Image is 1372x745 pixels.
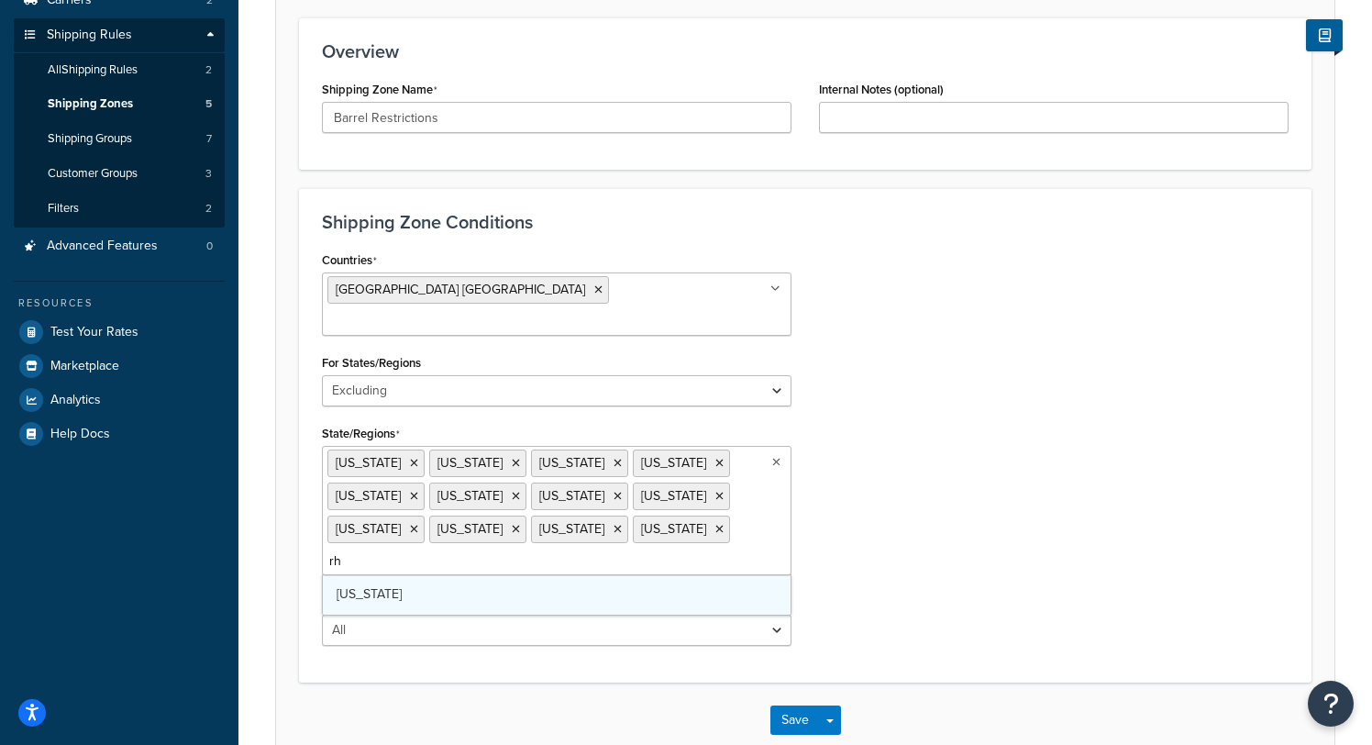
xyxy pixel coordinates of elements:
[641,486,706,506] span: [US_STATE]
[14,316,225,349] a: Test Your Rates
[50,325,138,340] span: Test Your Rates
[337,584,402,604] span: [US_STATE]
[322,212,1289,232] h3: Shipping Zone Conditions
[205,62,212,78] span: 2
[14,350,225,383] a: Marketplace
[14,229,225,263] a: Advanced Features0
[47,239,158,254] span: Advanced Features
[336,280,585,299] span: [GEOGRAPHIC_DATA] [GEOGRAPHIC_DATA]
[322,41,1289,61] h3: Overview
[205,96,212,112] span: 5
[819,83,944,96] label: Internal Notes (optional)
[14,192,225,226] li: Filters
[48,201,79,217] span: Filters
[336,519,401,539] span: [US_STATE]
[336,486,401,506] span: [US_STATE]
[323,574,791,615] a: [US_STATE]
[206,239,213,254] span: 0
[437,453,503,473] span: [US_STATE]
[539,486,604,506] span: [US_STATE]
[14,18,225,228] li: Shipping Rules
[47,28,132,43] span: Shipping Rules
[336,453,401,473] span: [US_STATE]
[641,519,706,539] span: [US_STATE]
[322,427,400,441] label: State/Regions
[539,519,604,539] span: [US_STATE]
[641,453,706,473] span: [US_STATE]
[14,87,225,121] li: Shipping Zones
[322,83,437,97] label: Shipping Zone Name
[14,417,225,450] a: Help Docs
[14,87,225,121] a: Shipping Zones5
[50,427,110,442] span: Help Docs
[206,131,212,147] span: 7
[14,157,225,191] a: Customer Groups3
[50,393,101,408] span: Analytics
[1306,19,1343,51] button: Show Help Docs
[322,356,421,370] label: For States/Regions
[48,62,138,78] span: All Shipping Rules
[14,384,225,417] a: Analytics
[14,229,225,263] li: Advanced Features
[14,53,225,87] a: AllShipping Rules2
[14,18,225,52] a: Shipping Rules
[14,192,225,226] a: Filters2
[48,166,138,182] span: Customer Groups
[205,201,212,217] span: 2
[48,131,132,147] span: Shipping Groups
[322,253,377,268] label: Countries
[14,157,225,191] li: Customer Groups
[437,486,503,506] span: [US_STATE]
[205,166,212,182] span: 3
[50,359,119,374] span: Marketplace
[1308,681,1354,727] button: Open Resource Center
[437,519,503,539] span: [US_STATE]
[14,122,225,156] a: Shipping Groups7
[14,295,225,311] div: Resources
[48,96,133,112] span: Shipping Zones
[770,706,820,735] button: Save
[14,122,225,156] li: Shipping Groups
[539,453,604,473] span: [US_STATE]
